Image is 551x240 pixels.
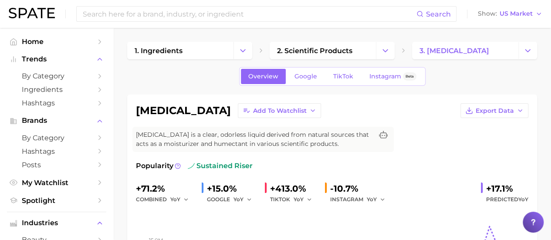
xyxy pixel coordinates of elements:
h1: [MEDICAL_DATA] [136,105,231,116]
span: Trends [22,55,91,63]
button: Industries [7,216,106,230]
a: Posts [7,158,106,172]
input: Search here for a brand, industry, or ingredient [82,7,416,21]
span: TikTok [333,73,353,80]
span: YoY [367,196,377,203]
span: Spotlight [22,196,91,205]
a: by Category [7,131,106,145]
button: Export Data [460,103,528,118]
a: Home [7,35,106,48]
span: Search [426,10,451,18]
span: Industries [22,219,91,227]
span: sustained riser [188,161,253,171]
span: YoY [294,196,304,203]
a: Ingredients [7,83,106,96]
button: Change Category [376,42,395,59]
span: by Category [22,134,91,142]
span: Add to Watchlist [253,107,307,115]
span: 3. [MEDICAL_DATA] [419,47,489,55]
button: Add to Watchlist [238,103,321,118]
span: YoY [170,196,180,203]
span: Instagram [369,73,401,80]
a: TikTok [326,69,361,84]
div: combined [136,194,195,205]
span: US Market [500,11,533,16]
a: 3. [MEDICAL_DATA] [412,42,518,59]
button: YoY [367,194,385,205]
img: SPATE [9,8,55,18]
div: +413.0% [270,182,318,196]
a: Hashtags [7,96,106,110]
a: My Watchlist [7,176,106,189]
a: 1. ingredients [127,42,233,59]
div: GOOGLE [207,194,258,205]
span: Beta [406,73,414,80]
span: by Category [22,72,91,80]
span: Home [22,37,91,46]
div: -10.7% [330,182,391,196]
img: sustained riser [188,162,195,169]
button: YoY [294,194,312,205]
button: Change Category [518,42,537,59]
div: +71.2% [136,182,195,196]
button: Brands [7,114,106,127]
div: +17.1% [486,182,528,196]
span: Predicted [486,194,528,205]
span: YoY [518,196,528,203]
a: by Category [7,69,106,83]
span: Overview [248,73,278,80]
button: ShowUS Market [476,8,544,20]
span: [MEDICAL_DATA] is a clear, odorless liquid derived from natural sources that acts as a moisturize... [136,130,373,149]
a: Google [287,69,325,84]
span: Hashtags [22,147,91,155]
span: 1. ingredients [135,47,183,55]
span: Popularity [136,161,173,171]
button: YoY [170,194,189,205]
div: INSTAGRAM [330,194,391,205]
span: Ingredients [22,85,91,94]
span: 2. scientific products [277,47,352,55]
span: Show [478,11,497,16]
button: YoY [233,194,252,205]
a: Spotlight [7,194,106,207]
span: Posts [22,161,91,169]
span: YoY [233,196,243,203]
button: Trends [7,53,106,66]
span: Brands [22,117,91,125]
span: Hashtags [22,99,91,107]
a: Hashtags [7,145,106,158]
div: +15.0% [207,182,258,196]
span: Export Data [476,107,514,115]
span: My Watchlist [22,179,91,187]
a: Overview [241,69,286,84]
a: InstagramBeta [362,69,424,84]
button: Change Category [233,42,252,59]
a: 2. scientific products [270,42,376,59]
div: TIKTOK [270,194,318,205]
span: Google [294,73,317,80]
